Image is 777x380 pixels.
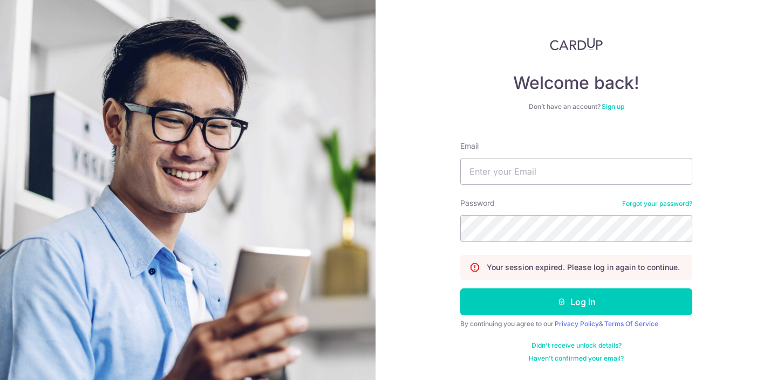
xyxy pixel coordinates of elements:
a: Terms Of Service [604,320,658,328]
div: By continuing you agree to our & [460,320,692,328]
a: Didn't receive unlock details? [531,341,622,350]
img: CardUp Logo [550,38,603,51]
a: Forgot your password? [622,199,692,208]
div: Don’t have an account? [460,102,692,111]
a: Privacy Policy [555,320,599,328]
button: Log in [460,288,692,315]
label: Password [460,198,495,209]
a: Haven't confirmed your email? [529,354,624,363]
h4: Welcome back! [460,72,692,94]
label: Email [460,141,479,151]
p: Your session expired. Please log in again to continue. [487,262,680,273]
input: Enter your Email [460,158,692,185]
a: Sign up [602,102,624,110]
